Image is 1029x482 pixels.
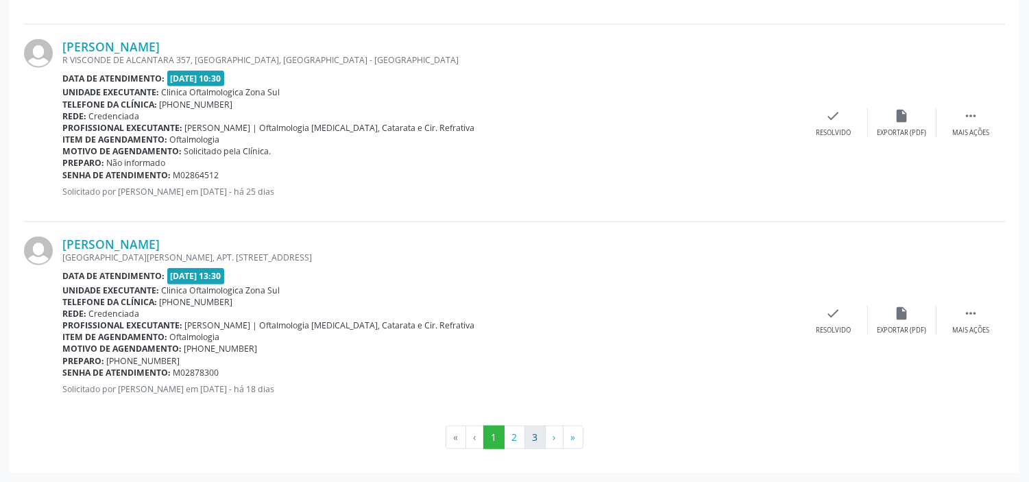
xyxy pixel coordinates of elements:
[62,122,182,134] b: Profissional executante:
[162,285,280,296] span: Clinica Oftalmologica Zona Sul
[62,383,799,395] p: Solicitado por [PERSON_NAME] em [DATE] - há 18 dias
[563,426,583,449] button: Go to last page
[89,308,140,320] span: Credenciada
[62,308,86,320] b: Rede:
[185,320,475,331] span: [PERSON_NAME] | Oftalmologia [MEDICAL_DATA], Catarata e Cir. Refrativa
[62,73,165,84] b: Data de atendimento:
[170,134,220,145] span: Oftalmologia
[895,306,910,321] i: insert_drive_file
[504,426,525,449] button: Go to page 2
[877,128,927,138] div: Exportar (PDF)
[877,326,927,335] div: Exportar (PDF)
[162,86,280,98] span: Clinica Oftalmologica Zona Sul
[62,186,799,197] p: Solicitado por [PERSON_NAME] em [DATE] - há 25 dias
[167,268,225,284] span: [DATE] 13:30
[24,426,1005,449] ul: Pagination
[545,426,564,449] button: Go to next page
[62,296,157,308] b: Telefone da clínica:
[184,343,258,354] span: [PHONE_NUMBER]
[62,270,165,282] b: Data de atendimento:
[952,128,989,138] div: Mais ações
[826,108,841,123] i: check
[184,145,271,157] span: Solicitado pela Clínica.
[160,296,233,308] span: [PHONE_NUMBER]
[816,326,851,335] div: Resolvido
[963,306,978,321] i: 
[826,306,841,321] i: check
[167,71,225,86] span: [DATE] 10:30
[62,99,157,110] b: Telefone da clínica:
[62,39,160,54] a: [PERSON_NAME]
[185,122,475,134] span: [PERSON_NAME] | Oftalmologia [MEDICAL_DATA], Catarata e Cir. Refrativa
[62,157,104,169] b: Preparo:
[173,169,219,181] span: M02864512
[107,157,166,169] span: Não informado
[62,134,167,145] b: Item de agendamento:
[62,145,182,157] b: Motivo de agendamento:
[89,110,140,122] span: Credenciada
[895,108,910,123] i: insert_drive_file
[62,110,86,122] b: Rede:
[62,237,160,252] a: [PERSON_NAME]
[816,128,851,138] div: Resolvido
[173,367,219,378] span: M02878300
[62,355,104,367] b: Preparo:
[107,355,180,367] span: [PHONE_NUMBER]
[24,39,53,68] img: img
[963,108,978,123] i: 
[62,54,799,66] div: R VISCONDE DE ALCANTARA 357, [GEOGRAPHIC_DATA], [GEOGRAPHIC_DATA] - [GEOGRAPHIC_DATA]
[62,252,799,263] div: [GEOGRAPHIC_DATA][PERSON_NAME], APT. [STREET_ADDRESS]
[24,237,53,265] img: img
[62,343,182,354] b: Motivo de agendamento:
[62,320,182,331] b: Profissional executante:
[62,169,171,181] b: Senha de atendimento:
[62,331,167,343] b: Item de agendamento:
[483,426,505,449] button: Go to page 1
[170,331,220,343] span: Oftalmologia
[62,86,159,98] b: Unidade executante:
[160,99,233,110] span: [PHONE_NUMBER]
[62,285,159,296] b: Unidade executante:
[952,326,989,335] div: Mais ações
[62,367,171,378] b: Senha de atendimento:
[524,426,546,449] button: Go to page 3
